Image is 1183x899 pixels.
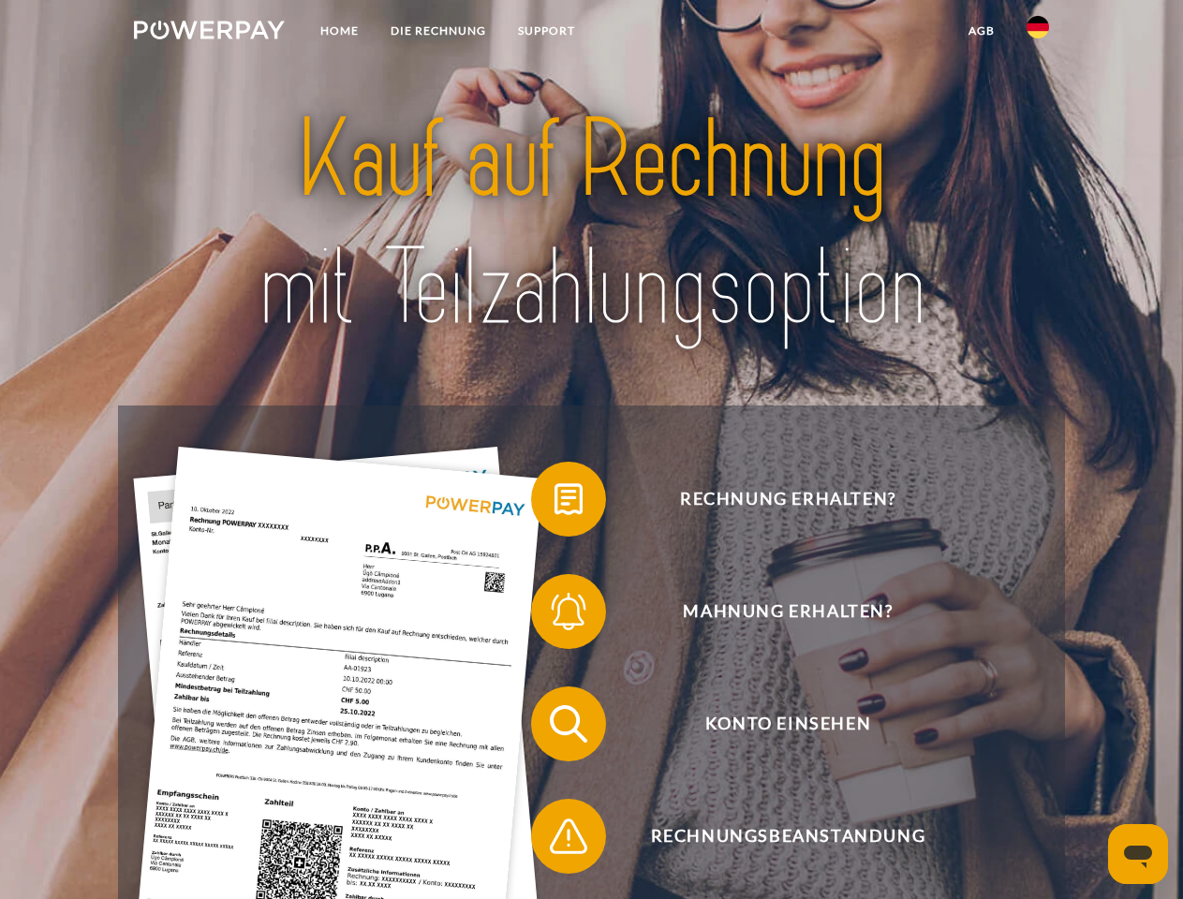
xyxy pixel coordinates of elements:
img: title-powerpay_de.svg [179,90,1004,359]
a: Home [304,14,375,48]
img: qb_bill.svg [545,476,592,523]
iframe: Schaltfläche zum Öffnen des Messaging-Fensters [1108,824,1168,884]
a: agb [953,14,1011,48]
img: qb_bell.svg [545,588,592,635]
img: qb_warning.svg [545,813,592,860]
span: Mahnung erhalten? [558,574,1017,649]
img: qb_search.svg [545,700,592,747]
button: Rechnung erhalten? [531,462,1018,537]
button: Mahnung erhalten? [531,574,1018,649]
button: Konto einsehen [531,686,1018,761]
span: Rechnung erhalten? [558,462,1017,537]
button: Rechnungsbeanstandung [531,799,1018,874]
span: Konto einsehen [558,686,1017,761]
span: Rechnungsbeanstandung [558,799,1017,874]
a: DIE RECHNUNG [375,14,502,48]
img: de [1027,16,1049,38]
a: SUPPORT [502,14,591,48]
img: logo-powerpay-white.svg [134,21,285,39]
